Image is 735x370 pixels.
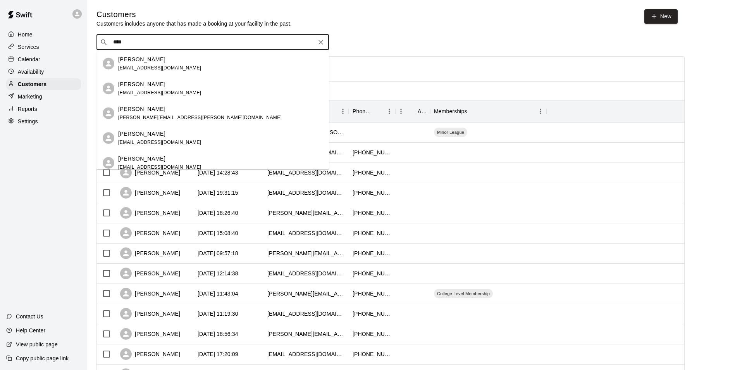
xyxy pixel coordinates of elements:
div: Ashley Oakley [103,157,114,169]
p: Availability [18,68,44,76]
div: Ashley Sinyard [103,107,114,119]
div: abringas@dogdaystn.com [267,169,345,176]
button: Sort [407,106,418,117]
div: Email [263,100,349,122]
div: +16153364318 [353,270,391,277]
div: 2025-08-10 09:57:18 [198,249,238,257]
p: Copy public page link [16,354,69,362]
div: 2025-08-07 18:56:34 [198,330,238,338]
div: 2025-08-10 18:26:40 [198,209,238,217]
p: [PERSON_NAME] [118,155,165,163]
div: erica.trammel1@icloud.com [267,330,345,338]
button: Menu [535,105,546,117]
div: Age [395,100,430,122]
span: Minor League [434,129,467,135]
div: greg.gmyp@gmail.com [267,290,345,297]
div: 2025-08-10 15:08:40 [198,229,238,237]
div: elijah37066@gmail.com [267,270,345,277]
a: Customers [6,78,81,90]
span: [EMAIL_ADDRESS][DOMAIN_NAME] [118,140,201,145]
div: 2025-08-10 19:31:15 [198,189,238,197]
div: +16155613367 [353,189,391,197]
p: [PERSON_NAME] [118,80,165,88]
div: [PERSON_NAME] [120,268,180,279]
p: Services [18,43,39,51]
p: Customers includes anyone that has made a booking at your facility in the past. [96,20,292,28]
div: +16152107651 [353,350,391,358]
div: Memberships [434,100,467,122]
div: [PERSON_NAME] [120,187,180,199]
div: +18183196973 [353,310,391,318]
div: Search customers by name or email [96,35,329,50]
div: kash harper [103,83,114,94]
p: Home [18,31,33,38]
p: Calendar [18,55,40,63]
div: +16156098518 [353,330,391,338]
p: Reports [18,105,37,113]
div: +16154308155 [353,249,391,257]
div: mcdole.baylee@gmail.com [267,209,345,217]
div: hayhop88@yahoo.com [267,189,345,197]
div: [PERSON_NAME] [120,167,180,178]
button: Sort [467,106,478,117]
div: College Level Membership [434,289,493,298]
div: Phone Number [349,100,395,122]
div: [PERSON_NAME] [120,247,180,259]
p: [PERSON_NAME] [118,105,165,113]
span: College Level Membership [434,290,493,297]
h5: Customers [96,9,292,20]
div: 2025-08-09 11:19:30 [198,310,238,318]
button: Sort [373,106,384,117]
button: Menu [337,105,349,117]
div: [PERSON_NAME] [120,348,180,360]
div: 2025-08-12 14:28:43 [198,169,238,176]
p: Contact Us [16,313,43,320]
button: Menu [395,105,407,117]
div: Memberships [430,100,546,122]
span: [PERSON_NAME][EMAIL_ADDRESS][PERSON_NAME][DOMAIN_NAME] [118,115,282,120]
a: Marketing [6,91,81,102]
div: 2025-08-09 11:43:04 [198,290,238,297]
span: [EMAIL_ADDRESS][DOMAIN_NAME] [118,65,201,71]
a: Settings [6,116,81,127]
div: [PERSON_NAME] [120,207,180,219]
a: Calendar [6,54,81,65]
div: [PERSON_NAME] [120,308,180,320]
p: [PERSON_NAME] [118,130,165,138]
span: [EMAIL_ADDRESS][DOMAIN_NAME] [118,164,201,170]
div: 2025-08-07 17:20:09 [198,350,238,358]
div: +16155043478 [353,229,391,237]
div: Ashley Jones [103,132,114,144]
button: Menu [384,105,395,117]
a: Availability [6,66,81,78]
div: mndtrammel@bellsouth.net [267,350,345,358]
p: Help Center [16,327,45,334]
p: [PERSON_NAME] [118,55,165,64]
p: Settings [18,118,38,125]
button: Clear [315,37,326,48]
div: +16155613367 [353,149,391,156]
a: Reports [6,103,81,115]
p: View public page [16,341,58,348]
div: [PERSON_NAME] [120,328,180,340]
div: beloney@gmail.com [267,249,345,257]
div: Age [418,100,426,122]
div: [PERSON_NAME] [120,288,180,299]
a: New [644,9,678,24]
a: Home [6,29,81,40]
div: Minor League [434,128,467,137]
div: matthew9guess@yahoo.com [267,310,345,318]
div: [PERSON_NAME] [120,227,180,239]
div: britt4411@gmail.com [267,229,345,237]
div: Phone Number [353,100,373,122]
p: Customers [18,80,46,88]
div: +16154143128 [353,290,391,297]
div: Aignes Rogan [103,58,114,69]
a: Services [6,41,81,53]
